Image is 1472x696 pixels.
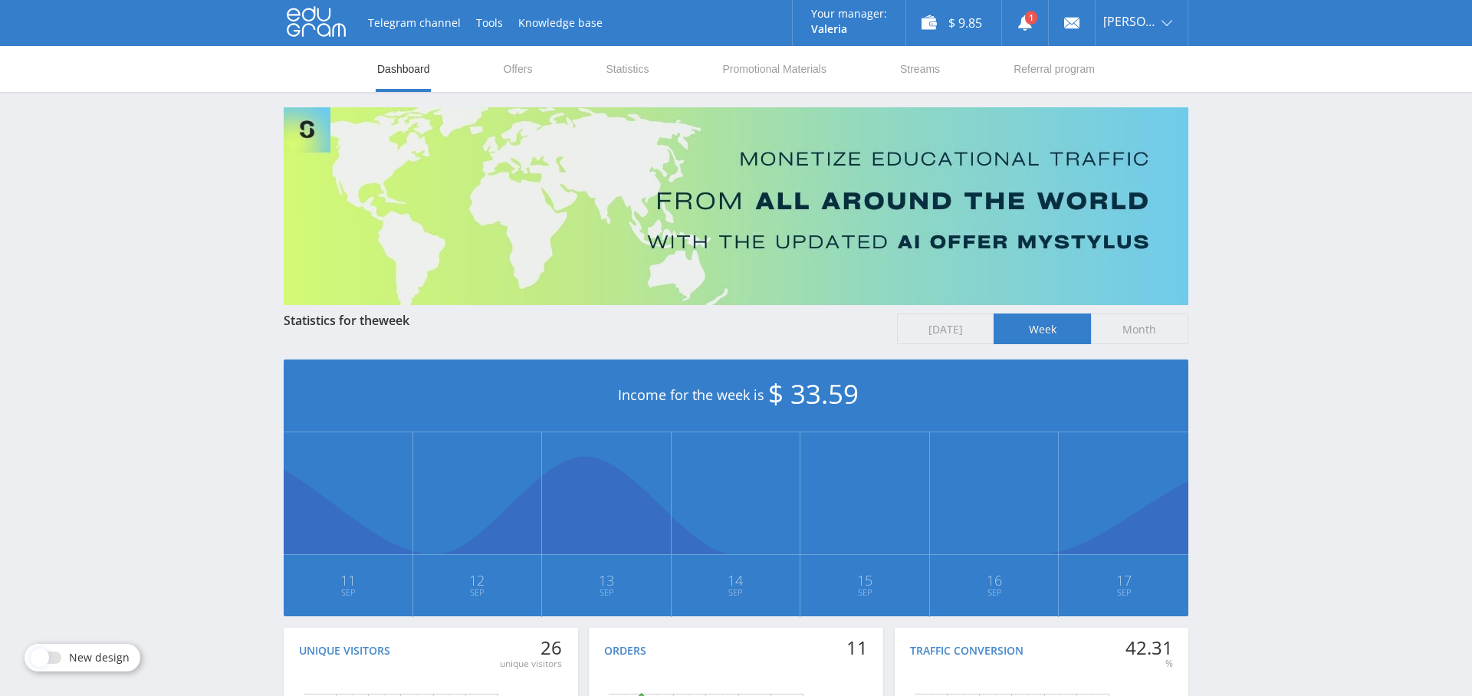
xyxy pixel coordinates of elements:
[672,586,800,599] span: Sep
[604,645,646,657] div: Orders
[69,652,130,664] span: New design
[811,23,887,35] p: Valeria
[801,586,928,599] span: Sep
[1060,586,1188,599] span: Sep
[846,637,868,658] div: 11
[931,574,1058,586] span: 16
[500,658,562,670] div: unique visitors
[543,574,670,586] span: 13
[604,46,650,92] a: Statistics
[721,46,828,92] a: Promotional Materials
[414,586,541,599] span: Sep
[1012,46,1096,92] a: Referral program
[284,314,882,327] div: Statistics for the
[910,645,1024,657] div: Traffic conversion
[931,586,1058,599] span: Sep
[672,574,800,586] span: 14
[899,46,941,92] a: Streams
[284,586,412,599] span: Sep
[801,574,928,586] span: 15
[1103,15,1157,28] span: [PERSON_NAME]
[1060,574,1188,586] span: 17
[284,107,1188,305] img: Banner
[502,46,534,92] a: Offers
[897,314,994,344] span: [DATE]
[994,314,1091,344] span: Week
[284,359,1188,432] div: Income for the week is
[768,376,859,412] span: $ 33.59
[299,645,390,657] div: Unique visitors
[811,8,887,20] p: Your manager:
[379,312,409,329] span: week
[284,574,412,586] span: 11
[414,574,541,586] span: 12
[1125,637,1173,658] div: 42.31
[543,586,670,599] span: Sep
[376,46,432,92] a: Dashboard
[1091,314,1188,344] span: Month
[500,637,562,658] div: 26
[1125,658,1173,670] div: %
